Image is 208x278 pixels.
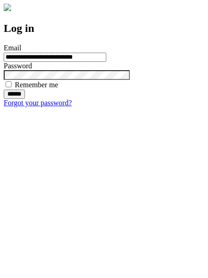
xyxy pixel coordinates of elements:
[4,99,72,107] a: Forgot your password?
[4,62,32,70] label: Password
[4,44,21,52] label: Email
[15,81,58,89] label: Remember me
[4,4,11,11] img: logo-4e3dc11c47720685a147b03b5a06dd966a58ff35d612b21f08c02c0306f2b779.png
[4,22,204,35] h2: Log in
